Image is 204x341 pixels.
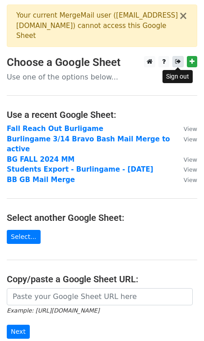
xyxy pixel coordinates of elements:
small: View [184,156,197,163]
a: View [175,125,197,133]
a: BG FALL 2024 MM [7,155,74,163]
div: Your current MergeMail user ( [EMAIL_ADDRESS][DOMAIN_NAME] ) cannot access this Google Sheet [16,10,179,41]
a: Students Export - Burlingame - [DATE] [7,165,153,173]
h3: Choose a Google Sheet [7,56,197,69]
h4: Use a recent Google Sheet: [7,109,197,120]
iframe: Chat Widget [159,298,204,341]
p: Use one of the options below... [7,72,197,82]
small: View [184,136,197,143]
a: Select... [7,230,41,244]
a: View [175,165,197,173]
button: × [179,10,188,21]
a: View [175,176,197,184]
small: Example: [URL][DOMAIN_NAME] [7,307,99,314]
a: Fall Reach Out Burligame [7,125,103,133]
h4: Select another Google Sheet: [7,212,197,223]
h4: Copy/paste a Google Sheet URL: [7,274,197,285]
small: View [184,177,197,183]
a: Burlingame 3/14 Bravo Bash Mail Merge to active [7,135,170,154]
a: BB GB Mail Merge [7,176,75,184]
small: View [184,166,197,173]
a: View [175,155,197,163]
input: Next [7,325,30,339]
div: Sign out [162,70,193,83]
small: View [184,126,197,132]
input: Paste your Google Sheet URL here [7,288,193,305]
a: View [175,135,197,143]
